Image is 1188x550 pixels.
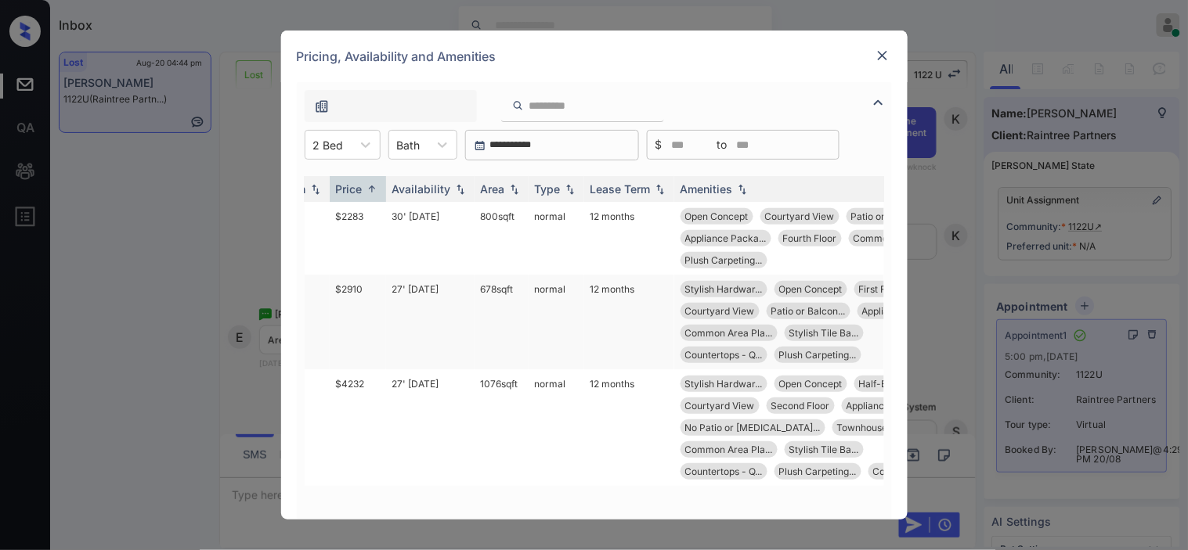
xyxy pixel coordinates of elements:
[717,136,728,153] span: to
[364,183,380,195] img: sorting
[584,369,674,486] td: 12 months
[336,182,363,196] div: Price
[386,202,475,275] td: 30' [DATE]
[685,349,763,361] span: Countertops - Q...
[562,184,578,195] img: sorting
[851,210,926,222] span: Patio or Balcon...
[771,400,830,412] span: Second Floor
[783,232,837,244] span: Fourth Floor
[869,93,888,112] img: icon-zuma
[481,182,505,196] div: Area
[685,422,821,433] span: No Patio or [MEDICAL_DATA]...
[584,275,674,369] td: 12 months
[859,283,904,295] span: First Floor
[475,202,529,275] td: 800 sqft
[507,184,522,195] img: sorting
[453,184,468,195] img: sorting
[529,202,584,275] td: normal
[685,378,763,390] span: Stylish Hardwar...
[685,254,763,266] span: Plush Carpeting...
[685,283,763,295] span: Stylish Hardwar...
[685,210,749,222] span: Open Concept
[475,369,529,486] td: 1076 sqft
[529,369,584,486] td: normal
[685,400,755,412] span: Courtyard View
[873,466,925,477] span: Corner Unit
[330,202,386,275] td: $2283
[330,275,386,369] td: $2910
[308,184,323,195] img: sorting
[281,31,908,82] div: Pricing, Availability and Amenities
[681,182,733,196] div: Amenities
[854,232,941,244] span: Common Area Pla...
[875,48,890,63] img: close
[386,369,475,486] td: 27' [DATE]
[771,305,846,317] span: Patio or Balcon...
[314,99,330,114] img: icon-zuma
[837,422,888,433] span: Townhouse
[685,466,763,477] span: Countertops - Q...
[529,275,584,369] td: normal
[765,210,835,222] span: Courtyard View
[512,99,524,113] img: icon-zuma
[789,327,859,339] span: Stylish Tile Ba...
[685,444,773,455] span: Common Area Pla...
[735,184,750,195] img: sorting
[386,275,475,369] td: 27' [DATE]
[789,444,859,455] span: Stylish Tile Ba...
[655,136,663,153] span: $
[535,182,561,196] div: Type
[330,369,386,486] td: $4232
[779,283,843,295] span: Open Concept
[847,400,928,412] span: Appliance Packa...
[685,232,767,244] span: Appliance Packa...
[779,466,857,477] span: Plush Carpeting...
[475,275,529,369] td: 678 sqft
[859,378,902,390] span: Half-Bath
[590,182,651,196] div: Lease Term
[652,184,668,195] img: sorting
[685,305,755,317] span: Courtyard View
[779,378,843,390] span: Open Concept
[685,327,773,339] span: Common Area Pla...
[392,182,451,196] div: Availability
[584,202,674,275] td: 12 months
[779,349,857,361] span: Plush Carpeting...
[862,305,944,317] span: Appliance Packa...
